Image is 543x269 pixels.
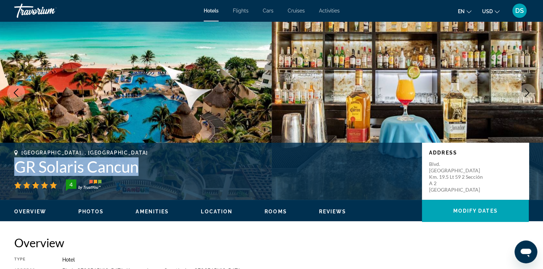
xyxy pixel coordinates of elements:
button: Overview [14,208,46,215]
iframe: Кнопка запуска окна обмена сообщениями [515,240,537,263]
h1: GR Solaris Cancun [14,157,415,176]
a: Cars [263,8,273,14]
a: Travorium [14,1,85,20]
span: Amenities [136,209,169,214]
span: Rooms [265,209,287,214]
span: Overview [14,209,46,214]
a: Flights [233,8,249,14]
span: [GEOGRAPHIC_DATA], , [GEOGRAPHIC_DATA] [21,150,148,156]
button: Reviews [319,208,346,215]
a: Cruises [288,8,305,14]
p: Blvd. [GEOGRAPHIC_DATA] Km. 19.5 Lt 59 2 Sección A 2 [GEOGRAPHIC_DATA] [429,161,486,193]
a: Activities [319,8,340,14]
button: Amenities [136,208,169,215]
span: en [458,9,465,14]
button: Change language [458,6,471,16]
button: Previous image [7,84,25,102]
span: Photos [78,209,104,214]
div: Hotel [62,257,529,263]
div: Type [14,257,45,263]
button: Change currency [482,6,500,16]
div: 4 [64,180,78,189]
h2: Overview [14,235,529,250]
button: Location [201,208,233,215]
span: Reviews [319,209,346,214]
a: Hotels [204,8,219,14]
span: Location [201,209,233,214]
button: Modify Dates [422,200,529,222]
span: Modify Dates [453,208,497,214]
button: User Menu [510,3,529,18]
p: Address [429,150,522,156]
button: Next image [518,84,536,102]
button: Rooms [265,208,287,215]
span: USD [482,9,493,14]
img: TrustYou guest rating badge [66,179,101,191]
span: DS [515,7,524,14]
button: Photos [78,208,104,215]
